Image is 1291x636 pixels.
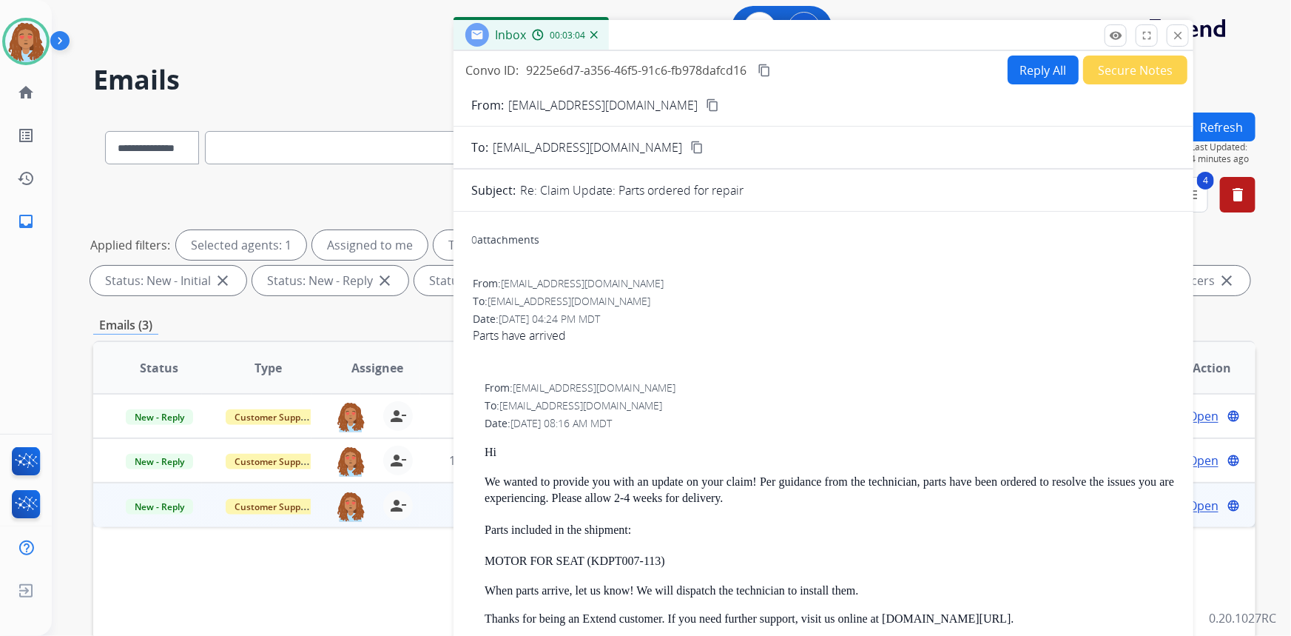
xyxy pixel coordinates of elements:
span: Open [1188,497,1218,515]
div: Status: New - Reply [252,266,408,295]
p: [EMAIL_ADDRESS][DOMAIN_NAME] [508,96,698,114]
span: Status [140,359,178,377]
div: attachments [471,232,539,247]
p: Emails (3) [93,316,158,335]
span: Open [1188,407,1218,425]
span: 00:03:04 [550,30,585,41]
p: 0.20.1027RC [1209,609,1276,627]
div: Assigned to me [312,230,428,260]
div: Status: New - Initial [90,266,246,295]
mat-icon: close [376,272,394,289]
p: Parts included in the shipment: [485,522,1174,538]
mat-icon: close [214,272,232,289]
p: From: [471,96,504,114]
span: 0 [471,232,477,247]
img: agent-avatar [336,446,365,477]
button: Refresh [1187,113,1255,141]
span: 9225e6d7-a356-46f5-91c6-fb978dafcd16 [526,62,746,78]
span: [EMAIL_ADDRESS][DOMAIN_NAME] [493,138,682,156]
div: Parts have arrived [473,327,1174,344]
th: Action [1147,342,1255,394]
p: To: [471,138,488,156]
mat-icon: list_alt [17,127,35,144]
mat-icon: person_remove [389,407,407,425]
div: To: [485,398,1174,413]
button: Reply All [1008,56,1079,84]
span: 4 minutes ago [1190,153,1255,165]
mat-icon: language [1227,409,1240,423]
mat-icon: close [1218,272,1236,289]
p: Subject: [471,181,516,199]
p: We wanted to provide you with an update on your claim! Per guidance from the technician, parts ha... [485,474,1174,506]
div: From: [473,276,1174,291]
mat-icon: person_remove [389,452,407,469]
mat-icon: inbox [17,212,35,230]
span: New - Reply [126,409,193,425]
div: Date: [485,416,1174,431]
div: To: [473,294,1174,309]
mat-icon: language [1227,499,1240,512]
img: avatar [5,21,47,62]
span: 4 [1197,172,1214,190]
mat-icon: content_copy [690,141,704,154]
span: Initial Date [453,359,519,377]
img: agent-avatar [336,401,365,432]
span: [DATE] 04:24 PM MDT [499,312,600,326]
span: [EMAIL_ADDRESS][DOMAIN_NAME] [501,276,664,290]
span: Customer Support [226,409,322,425]
span: Assignee [351,359,403,377]
div: Type: Customer Support [434,230,621,260]
span: New - Reply [126,454,193,469]
span: Open [1188,452,1218,469]
mat-icon: history [17,170,35,187]
span: New - Reply [126,499,193,515]
span: [EMAIL_ADDRESS][DOMAIN_NAME] [513,381,675,395]
mat-icon: home [17,84,35,101]
mat-icon: fullscreen [1140,29,1153,42]
p: Convo ID: [465,61,519,79]
button: Secure Notes [1083,56,1187,84]
span: Customer Support [226,499,322,515]
span: [DATE] 08:16 AM MDT [510,416,612,430]
img: agent-avatar [336,491,365,522]
mat-icon: close [1171,29,1184,42]
h2: Emails [93,65,1255,95]
p: Thanks for being an Extend customer. If you need further support, visit us online at [DOMAIN_NAME... [485,612,1174,626]
span: [EMAIL_ADDRESS][DOMAIN_NAME] [488,294,650,308]
span: 16 hours ago [449,452,522,469]
span: Type [255,359,282,377]
span: Last Updated: [1190,141,1255,153]
mat-icon: person_remove [389,497,407,515]
mat-icon: remove_red_eye [1109,29,1122,42]
div: From: [485,381,1174,395]
mat-icon: language [1227,454,1240,467]
p: Re: Claim Update: Parts ordered for repair [520,181,744,199]
div: Selected agents: 1 [176,230,306,260]
p: When parts arrive, let us know! We will dispatch the technician to install them. [485,584,1174,597]
span: Inbox [495,27,526,43]
button: 4 [1173,177,1208,212]
p: Applied filters: [90,236,170,254]
div: Date: [473,312,1174,327]
mat-icon: content_copy [758,64,771,77]
span: Customer Support [226,454,322,469]
mat-icon: content_copy [706,98,719,112]
p: Hi [485,446,1174,459]
mat-icon: delete [1229,186,1247,204]
p: MOTOR FOR SEAT (KDPT007-113) [485,553,1174,569]
div: Status: On-hold – Internal [414,266,607,295]
span: [EMAIL_ADDRESS][DOMAIN_NAME] [499,398,662,412]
